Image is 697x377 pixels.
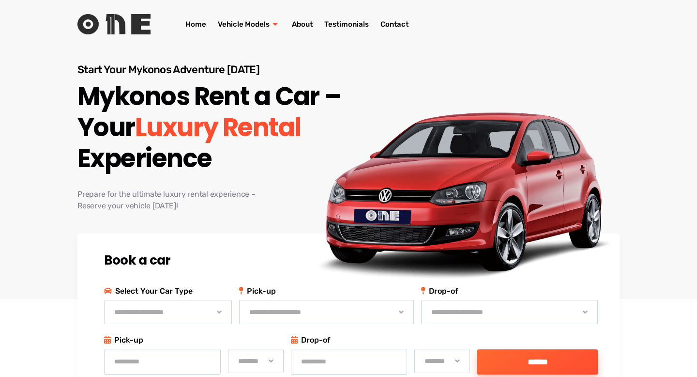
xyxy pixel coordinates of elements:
[180,5,212,44] a: Home
[286,5,318,44] a: About
[318,5,375,44] a: Testimonials
[77,81,363,174] h1: Mykonos Rent a Car – Your Experience
[375,5,414,44] a: Contact
[104,334,284,346] p: Pick-up
[104,285,232,298] p: Select Your Car Type
[77,63,363,76] p: Start Your Mykonos Adventure [DATE]
[212,5,286,44] a: Vehicle Models
[297,100,628,288] img: One Rent a Car & Bike Banner Image
[135,112,301,143] span: Luxury Rental
[104,253,598,268] h2: Book a car
[291,334,470,346] p: Drop-of
[77,14,151,34] img: Rent One Logo without Text
[77,188,363,212] p: Prepare for the ultimate luxury rental experience – Reserve your vehicle [DATE]!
